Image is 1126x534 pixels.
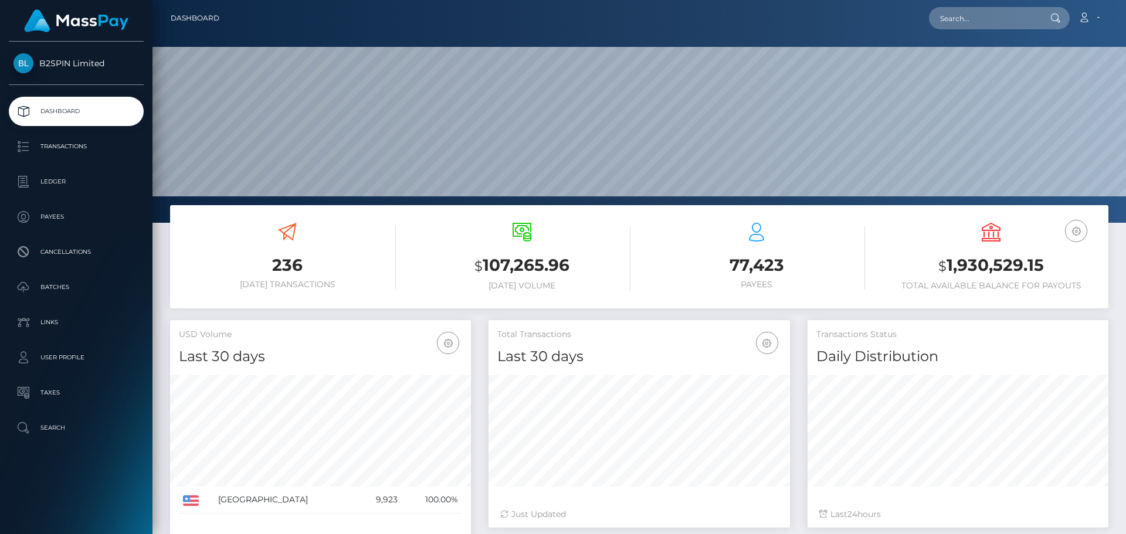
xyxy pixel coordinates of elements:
[9,202,144,232] a: Payees
[214,487,358,513] td: [GEOGRAPHIC_DATA]
[9,413,144,443] a: Search
[13,314,139,331] p: Links
[171,6,219,30] a: Dashboard
[883,281,1100,291] h6: Total Available Balance for Payouts
[9,167,144,196] a: Ledger
[13,419,139,437] p: Search
[648,280,865,290] h6: Payees
[24,9,128,32] img: MassPay Logo
[179,329,462,341] h5: USD Volume
[13,349,139,366] p: User Profile
[179,254,396,277] h3: 236
[9,237,144,267] a: Cancellations
[9,343,144,372] a: User Profile
[9,273,144,302] a: Batches
[9,97,144,126] a: Dashboard
[179,346,462,367] h4: Last 30 days
[816,346,1100,367] h4: Daily Distribution
[938,258,947,274] small: $
[13,384,139,402] p: Taxes
[474,258,483,274] small: $
[179,280,396,290] h6: [DATE] Transactions
[9,132,144,161] a: Transactions
[13,243,139,261] p: Cancellations
[497,329,781,341] h5: Total Transactions
[9,308,144,337] a: Links
[183,495,199,506] img: US.png
[847,509,857,519] span: 24
[497,346,781,367] h4: Last 30 days
[883,254,1100,278] h3: 1,930,529.15
[9,58,144,69] span: B2SPIN Limited
[358,487,402,513] td: 9,923
[13,53,33,73] img: B2SPIN Limited
[13,173,139,191] p: Ledger
[500,508,778,521] div: Just Updated
[9,378,144,407] a: Taxes
[413,254,630,278] h3: 107,265.96
[816,329,1100,341] h5: Transactions Status
[13,103,139,120] p: Dashboard
[402,487,462,513] td: 100.00%
[13,278,139,296] p: Batches
[13,138,139,155] p: Transactions
[13,208,139,226] p: Payees
[413,281,630,291] h6: [DATE] Volume
[648,254,865,277] h3: 77,423
[819,508,1097,521] div: Last hours
[929,7,1039,29] input: Search...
